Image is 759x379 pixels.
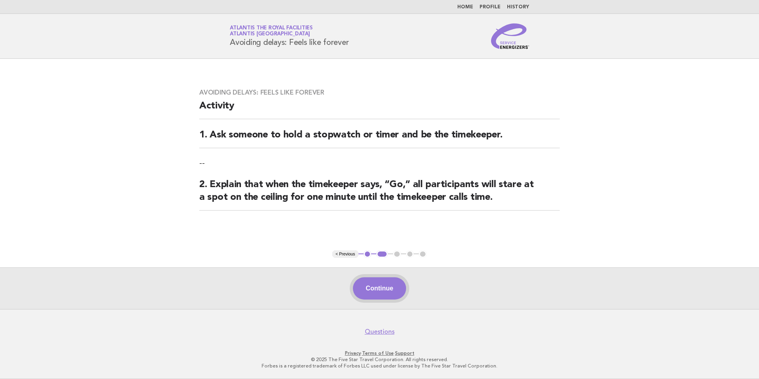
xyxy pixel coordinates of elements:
p: © 2025 The Five Star Travel Corporation. All rights reserved. [137,356,622,363]
a: Privacy [345,350,361,356]
a: Profile [480,5,501,10]
p: -- [199,158,560,169]
p: · · [137,350,622,356]
h1: Avoiding delays: Feels like forever [230,26,349,46]
a: Support [395,350,414,356]
button: 1 [364,250,372,258]
a: Terms of Use [362,350,394,356]
img: Service Energizers [491,23,529,49]
h2: Activity [199,100,560,119]
a: Atlantis The Royal FacilitiesAtlantis [GEOGRAPHIC_DATA] [230,25,313,37]
span: Atlantis [GEOGRAPHIC_DATA] [230,32,310,37]
button: Continue [353,277,406,300]
a: Questions [365,328,395,336]
p: Forbes is a registered trademark of Forbes LLC used under license by The Five Star Travel Corpora... [137,363,622,369]
h2: 1. Ask someone to hold a stopwatch or timer and be the timekeeper. [199,129,560,148]
a: Home [457,5,473,10]
h3: Avoiding delays: Feels like forever [199,89,560,97]
button: 2 [376,250,388,258]
a: History [507,5,529,10]
button: < Previous [332,250,358,258]
h2: 2. Explain that when the timekeeper says, “Go,” all participants will stare at a spot on the ceil... [199,178,560,211]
